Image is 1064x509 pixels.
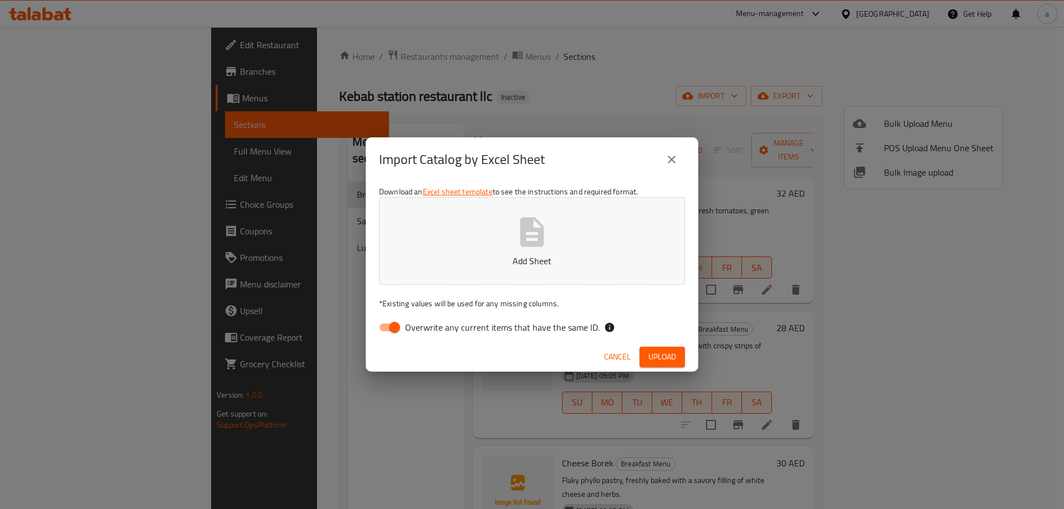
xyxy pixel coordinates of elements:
[640,347,685,367] button: Upload
[423,184,493,199] a: Excel sheet template
[396,254,668,268] p: Add Sheet
[379,298,685,309] p: Existing values will be used for any missing columns.
[658,146,685,173] button: close
[604,350,631,364] span: Cancel
[366,182,698,342] div: Download an to see the instructions and required format.
[600,347,635,367] button: Cancel
[379,151,545,168] h2: Import Catalog by Excel Sheet
[604,322,615,333] svg: If the overwrite option isn't selected, then the items that match an existing ID will be ignored ...
[405,321,600,334] span: Overwrite any current items that have the same ID.
[648,350,676,364] span: Upload
[379,197,685,285] button: Add Sheet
